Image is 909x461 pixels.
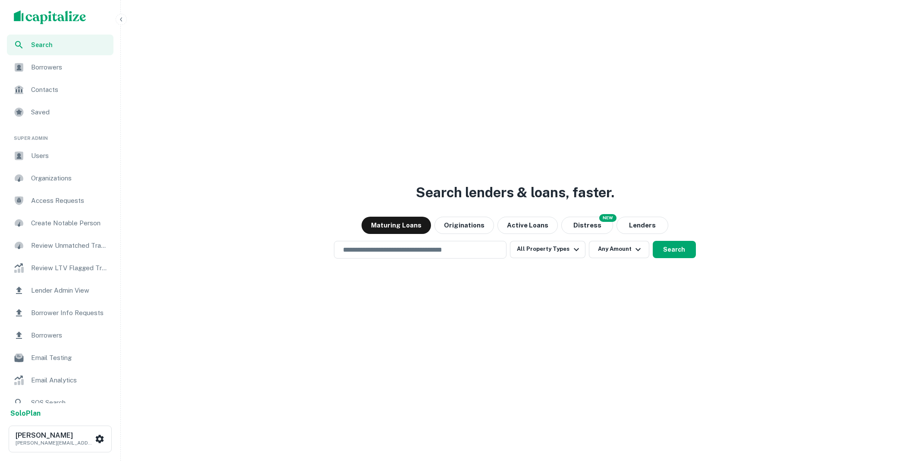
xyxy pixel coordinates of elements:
[31,107,108,117] span: Saved
[31,308,108,318] span: Borrower Info Requests
[7,57,113,78] a: Borrowers
[7,213,113,234] a: Create Notable Person
[31,375,108,385] span: Email Analytics
[497,217,558,234] button: Active Loans
[16,439,93,447] p: [PERSON_NAME][EMAIL_ADDRESS][DOMAIN_NAME]
[7,124,113,145] li: Super Admin
[31,353,108,363] span: Email Testing
[434,217,494,234] button: Originations
[653,241,696,258] button: Search
[7,303,113,323] a: Borrower Info Requests
[7,145,113,166] a: Users
[31,330,108,341] span: Borrowers
[14,10,86,24] img: capitalize-logo.png
[31,85,108,95] span: Contacts
[31,398,108,408] span: SOS Search
[31,263,108,273] span: Review LTV Flagged Transactions
[31,62,108,73] span: Borrowers
[7,392,113,413] a: SOS Search
[416,182,614,203] h3: Search lenders & loans, faster.
[7,35,113,55] a: Search
[31,285,108,296] span: Lender Admin View
[31,240,108,251] span: Review Unmatched Transactions
[7,280,113,301] a: Lender Admin View
[31,196,108,206] span: Access Requests
[7,347,113,368] a: Email Testing
[362,217,431,234] button: Maturing Loans
[561,217,613,234] button: Search distressed loans with lien and other non-mortgage details.
[16,432,93,439] h6: [PERSON_NAME]
[31,151,108,161] span: Users
[31,173,108,183] span: Organizations
[616,217,668,234] button: Lenders
[599,214,616,222] div: NEW
[7,325,113,346] a: Borrowers
[10,409,41,417] strong: Solo Plan
[31,218,108,228] span: Create Notable Person
[589,241,649,258] button: Any Amount
[7,258,113,278] a: Review LTV Flagged Transactions
[9,426,112,452] button: [PERSON_NAME][PERSON_NAME][EMAIL_ADDRESS][DOMAIN_NAME]
[510,241,585,258] button: All Property Types
[7,102,113,123] a: Saved
[7,190,113,211] a: Access Requests
[7,235,113,256] a: Review Unmatched Transactions
[7,370,113,391] a: Email Analytics
[7,79,113,100] a: Contacts
[31,40,108,50] span: Search
[7,168,113,189] a: Organizations
[10,408,41,419] a: SoloPlan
